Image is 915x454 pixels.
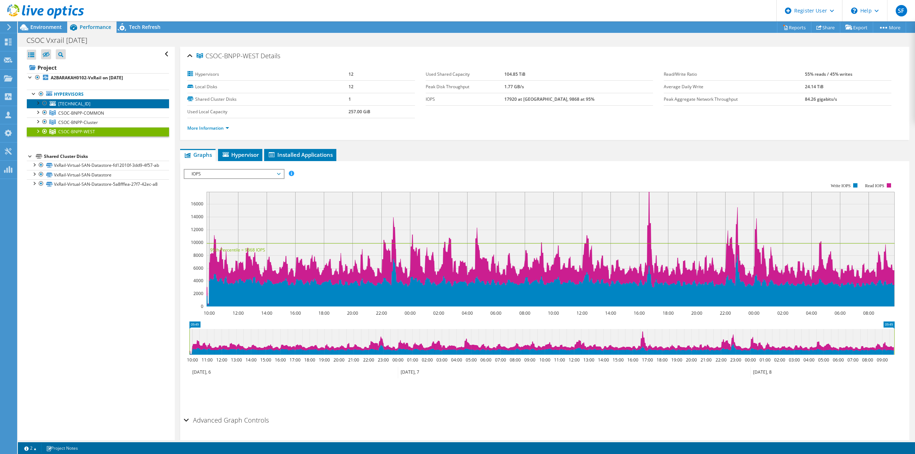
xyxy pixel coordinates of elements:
text: 08:00 [862,357,873,363]
text: 01:00 [760,357,771,363]
b: 257.00 GiB [348,109,370,115]
a: Reports [777,22,811,33]
a: Project Notes [41,444,83,453]
text: 18:00 [304,357,315,363]
text: 03:00 [789,357,800,363]
text: 15:00 [260,357,271,363]
text: 13:00 [583,357,594,363]
text: 10:00 [548,310,559,316]
text: 20:00 [333,357,345,363]
text: 06:00 [835,310,846,316]
a: VxRail-Virtual-SAN-Datastore-5a8fffea-27f7-42ec-a8 [27,179,169,189]
text: 14:00 [605,310,616,316]
text: 16:00 [634,310,645,316]
text: 23:00 [730,357,741,363]
a: VxRail-Virtual-SAN-Datastore [27,170,169,179]
text: 06:00 [480,357,491,363]
label: Peak Disk Throughput [426,83,504,90]
text: 04:00 [803,357,815,363]
label: IOPS [426,96,504,103]
a: [TECHNICAL_ID] [27,99,169,108]
text: 10:00 [204,310,215,316]
text: 03:00 [436,357,447,363]
text: 16:00 [275,357,286,363]
text: 18:00 [657,357,668,363]
text: 02:00 [774,357,785,363]
text: 18:00 [318,310,330,316]
b: 104.85 TiB [504,71,525,77]
text: 15:00 [613,357,624,363]
text: 00:00 [745,357,756,363]
text: 22:00 [716,357,727,363]
a: Hypervisors [27,90,169,99]
text: 13:00 [231,357,242,363]
h2: Advanced Graph Controls [184,413,269,427]
span: [TECHNICAL_ID] [58,101,90,107]
b: 12 [348,71,353,77]
label: Used Local Capacity [187,108,348,115]
a: Share [811,22,840,33]
text: 17:00 [290,357,301,363]
text: 06:00 [833,357,844,363]
text: 19:00 [319,357,330,363]
text: 21:00 [701,357,712,363]
text: 05:00 [466,357,477,363]
text: 14:00 [261,310,272,316]
span: CSOC-BNPP-Cluster [58,119,98,125]
text: 6000 [193,265,203,271]
a: A2BARAKAH0102-VxRail on [DATE] [27,73,169,83]
label: Local Disks [187,83,348,90]
text: 04:00 [462,310,473,316]
text: 00:00 [405,310,416,316]
label: Used Shared Capacity [426,71,504,78]
text: 22:00 [376,310,387,316]
text: 16:00 [290,310,301,316]
text: Write IOPS [831,183,851,188]
text: 12:00 [569,357,580,363]
b: 24.14 TiB [805,84,823,90]
text: 08:00 [863,310,874,316]
label: Average Daily Write [664,83,805,90]
h1: CSOC Vxrail [DATE] [23,36,98,44]
text: 20:00 [686,357,697,363]
span: IOPS [188,170,280,178]
text: 02:00 [433,310,444,316]
text: 12:00 [216,357,227,363]
text: 12:00 [577,310,588,316]
text: 01:00 [407,357,418,363]
a: 2 [19,444,41,453]
a: CSOC-BNPP-Cluster [27,118,169,127]
text: 20:00 [691,310,702,316]
b: A2BARAKAH0102-VxRail on [DATE] [51,75,123,81]
text: 16000 [191,201,203,207]
text: 22:00 [720,310,731,316]
text: 23:00 [378,357,389,363]
text: 07:00 [495,357,506,363]
text: 09:00 [524,357,535,363]
text: 08:00 [519,310,530,316]
span: Installed Applications [268,151,333,158]
a: More [873,22,906,33]
text: 19:00 [671,357,682,363]
text: 20:00 [347,310,358,316]
text: Read IOPS [865,183,885,188]
span: Graphs [184,151,212,158]
label: Hypervisors [187,71,348,78]
text: 09:00 [877,357,888,363]
text: 04:00 [806,310,817,316]
text: 11:00 [202,357,213,363]
b: 1 [348,96,351,102]
b: 84.26 gigabits/s [805,96,837,102]
label: Shared Cluster Disks [187,96,348,103]
text: 10000 [191,239,203,245]
span: CSOC-BNPP-WEST [58,129,95,135]
b: 17920 at [GEOGRAPHIC_DATA], 9868 at 95% [504,96,594,102]
text: 95th Percentile = 9868 IOPS [210,247,265,253]
span: CSOC-BNPP-COMMON [58,110,104,116]
text: 2000 [193,290,203,296]
text: 0 [201,303,203,309]
b: 55% reads / 45% writes [805,71,852,77]
a: CSOC-BNPP-WEST [27,127,169,136]
span: SF [896,5,907,16]
span: Environment [30,24,62,30]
